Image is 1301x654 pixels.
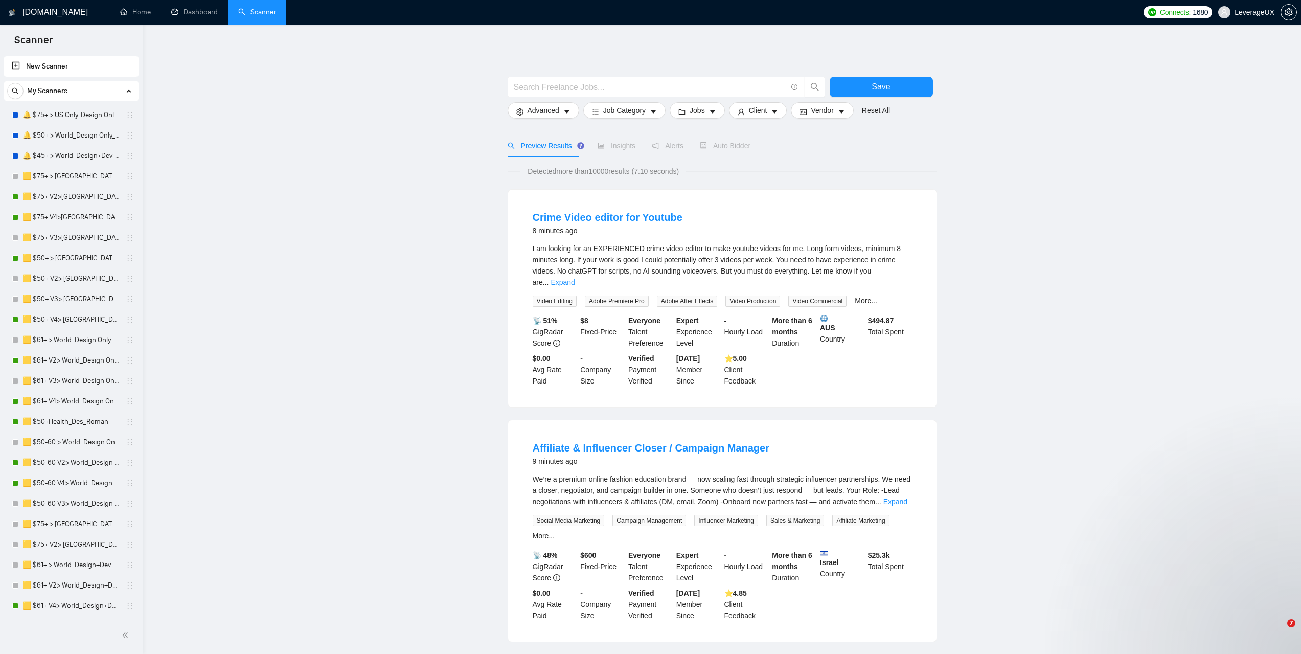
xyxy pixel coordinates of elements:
a: 🟨 $50+Health_Des_Roman [22,412,120,432]
span: holder [126,479,134,487]
img: 🌐 [820,315,828,322]
div: Avg Rate Paid [531,353,579,387]
div: GigRadar Score [531,315,579,349]
button: setting [1281,4,1297,20]
b: Expert [676,551,699,559]
div: Total Spent [866,550,914,583]
span: Jobs [690,105,705,116]
div: Duration [770,315,818,349]
span: caret-down [838,108,845,116]
b: Everyone [628,551,660,559]
input: Search Freelance Jobs... [514,81,787,94]
a: 🟨 $50-60 V2> World_Design Only_Roman-Web Design_General [22,453,120,473]
span: holder [126,581,134,590]
b: $ 8 [580,317,588,325]
button: folderJobscaret-down [670,102,725,119]
b: $ 494.87 [868,317,894,325]
span: 1680 [1193,7,1208,18]
div: Country [818,315,866,349]
div: Avg Rate Paid [531,588,579,621]
span: setting [516,108,523,116]
a: 🟨 $75+ > [GEOGRAPHIC_DATA]+[GEOGRAPHIC_DATA]+Dev_Tony-UX/UI_General [22,514,120,534]
span: holder [126,561,134,569]
span: Save [872,80,890,93]
span: holder [126,295,134,303]
div: 8 minutes ago [533,224,682,237]
b: - [580,354,583,363]
a: 🟨 $75+ V3>[GEOGRAPHIC_DATA]+[GEOGRAPHIC_DATA] Only_Tony-UX/UI_General [22,228,120,248]
b: $0.00 [533,354,551,363]
span: area-chart [598,142,605,149]
div: Experience Level [674,315,722,349]
span: Preview Results [508,142,581,150]
b: Verified [628,354,654,363]
button: settingAdvancedcaret-down [508,102,579,119]
div: Payment Verified [626,353,674,387]
span: double-left [122,630,132,640]
div: 9 minutes ago [533,455,769,467]
span: idcard [800,108,807,116]
span: holder [126,213,134,221]
b: Verified [628,589,654,597]
a: 🟨 $50+ V4> [GEOGRAPHIC_DATA]+[GEOGRAPHIC_DATA] Only_Tony-UX/UI_General [22,309,120,330]
span: notification [652,142,659,149]
span: caret-down [771,108,778,116]
div: Client Feedback [722,588,770,621]
b: More than 6 months [772,551,812,571]
span: robot [700,142,707,149]
span: holder [126,315,134,324]
b: - [580,589,583,597]
a: 🔔 $45+ > World_Design+Dev_General [22,146,120,166]
a: More... [855,297,877,305]
span: 7 [1287,619,1295,627]
button: Save [830,77,933,97]
span: Campaign Management [612,515,686,526]
span: Alerts [652,142,683,150]
span: user [738,108,745,116]
span: holder [126,193,134,201]
span: holder [126,602,134,610]
a: 🟨 $50-60 V3> World_Design Only_Roman-Web Design_General [22,493,120,514]
b: [DATE] [676,589,700,597]
a: 🟨 $75+ V4>[GEOGRAPHIC_DATA]+[GEOGRAPHIC_DATA] Only_Tony-UX/UI_General [22,207,120,228]
div: Company Size [578,588,626,621]
b: More than 6 months [772,317,812,336]
span: folder [678,108,686,116]
a: 🟨 $75+ V2>[GEOGRAPHIC_DATA]+[GEOGRAPHIC_DATA] Only_Tony-UX/UI_General [22,187,120,207]
span: holder [126,500,134,508]
a: dashboardDashboard [171,8,218,16]
div: Experience Level [674,550,722,583]
button: barsJob Categorycaret-down [583,102,666,119]
span: Insights [598,142,635,150]
span: Adobe Premiere Pro [585,296,649,307]
span: holder [126,438,134,446]
a: 🟨 $61+ V2> World_Design+Dev_Antony-Full-Stack_General [22,575,120,596]
div: Total Spent [866,315,914,349]
a: 🟨 $75+ V2> [GEOGRAPHIC_DATA]+[GEOGRAPHIC_DATA]+Dev_Tony-UX/UI_General [22,534,120,555]
span: info-circle [553,340,560,347]
div: Company Size [578,353,626,387]
a: 🟨 $50-60 > World_Design Only_Roman-Web Design_General [22,432,120,453]
span: Detected more than 10000 results (7.10 seconds) [520,166,686,177]
span: holder [126,397,134,405]
span: I am looking for an EXPERIENCED crime video editor to make youtube videos for me. Long form video... [533,244,901,286]
b: Israel [820,550,864,567]
span: search [508,142,515,149]
span: Influencer Marketing [694,515,758,526]
div: Payment Verified [626,588,674,621]
span: Job Category [603,105,646,116]
span: bars [592,108,599,116]
a: 🟨 $50+ V3> [GEOGRAPHIC_DATA]+[GEOGRAPHIC_DATA] Only_Tony-UX/UI_General [22,289,120,309]
span: Vendor [811,105,833,116]
a: 🟨 $61+ V4> World_Design Only_Roman-UX/UI_General [22,391,120,412]
div: We’re a premium online fashion education brand — now scaling fast through strategic influencer pa... [533,473,912,507]
button: search [7,83,24,99]
span: Sales & Marketing [766,515,824,526]
a: Affiliate & Influencer Closer / Campaign Manager [533,442,769,454]
b: - [724,317,727,325]
span: holder [126,356,134,365]
span: holder [126,172,134,181]
span: search [805,82,825,92]
span: user [1221,9,1228,16]
b: - [724,551,727,559]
